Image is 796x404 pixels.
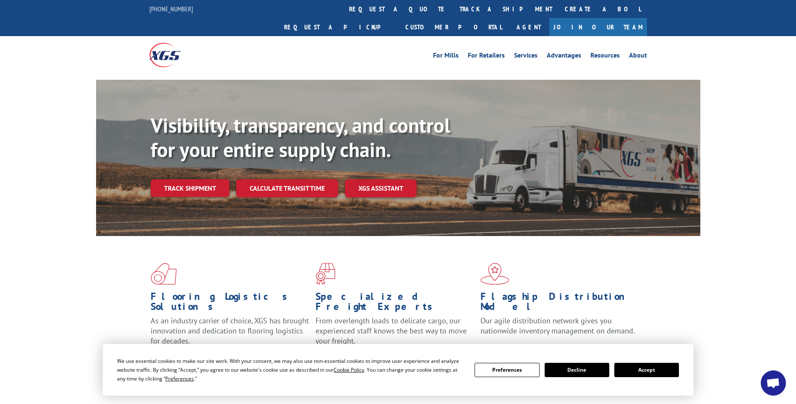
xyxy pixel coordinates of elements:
button: Decline [545,363,609,377]
img: xgs-icon-total-supply-chain-intelligence-red [151,263,177,285]
a: Resources [590,52,620,61]
button: Preferences [475,363,539,377]
a: Customer Portal [399,18,508,36]
a: Advantages [547,52,581,61]
a: Join Our Team [549,18,647,36]
h1: Flooring Logistics Solutions [151,291,309,316]
a: Services [514,52,538,61]
img: xgs-icon-focused-on-flooring-red [316,263,335,285]
div: Open chat [761,370,786,396]
span: Preferences [165,375,194,382]
a: Request a pickup [278,18,399,36]
button: Accept [614,363,679,377]
div: Cookie Consent Prompt [103,344,694,396]
a: About [629,52,647,61]
a: Track shipment [151,179,230,197]
span: Our agile distribution network gives you nationwide inventory management on demand. [480,316,635,336]
b: Visibility, transparency, and control for your entire supply chain. [151,112,450,163]
h1: Flagship Distribution Model [480,291,639,316]
a: For Mills [433,52,459,61]
a: Calculate transit time [236,179,338,197]
a: [PHONE_NUMBER] [149,5,193,13]
span: Cookie Policy [334,366,364,373]
a: For Retailers [468,52,505,61]
a: Learn More > [480,344,585,353]
span: As an industry carrier of choice, XGS has brought innovation and dedication to flooring logistics... [151,316,309,346]
a: Agent [508,18,549,36]
h1: Specialized Freight Experts [316,291,474,316]
a: XGS ASSISTANT [345,179,417,197]
div: We use essential cookies to make our site work. With your consent, we may also use non-essential ... [117,357,465,383]
p: From overlength loads to delicate cargo, our experienced staff knows the best way to move your fr... [316,316,474,353]
img: xgs-icon-flagship-distribution-model-red [480,263,509,285]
